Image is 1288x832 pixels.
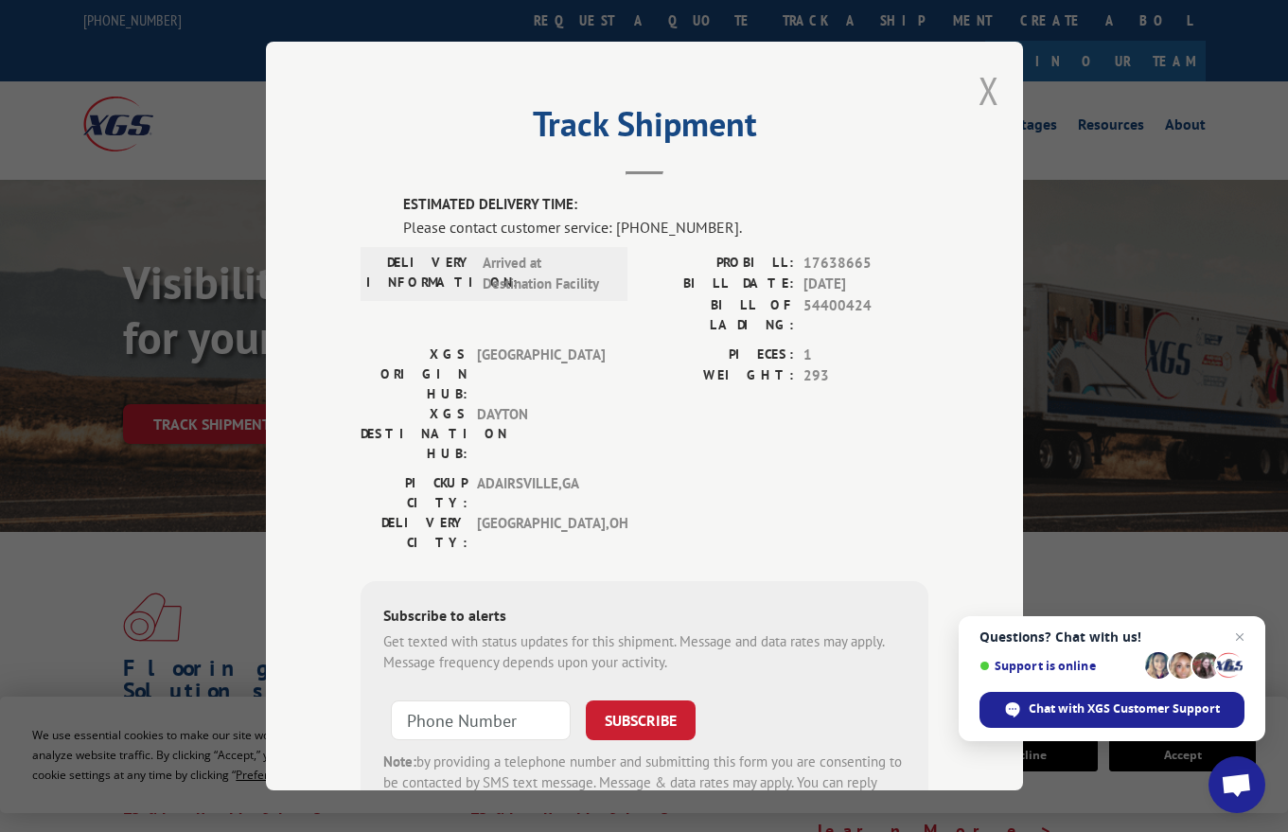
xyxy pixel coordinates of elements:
span: Close chat [1228,626,1251,648]
div: Subscribe to alerts [383,604,906,631]
span: ADAIRSVILLE , GA [477,473,605,513]
button: Close modal [979,65,999,115]
label: DELIVERY INFORMATION: [366,253,473,295]
label: PIECES: [644,345,794,366]
label: ESTIMATED DELIVERY TIME: [403,194,928,216]
span: [GEOGRAPHIC_DATA] , OH [477,513,605,553]
span: Questions? Chat with us! [979,629,1244,645]
span: Arrived at Destination Facility [483,253,610,295]
h2: Track Shipment [361,111,928,147]
button: SUBSCRIBE [586,700,696,740]
span: [GEOGRAPHIC_DATA] [477,345,605,404]
div: Get texted with status updates for this shipment. Message and data rates may apply. Message frequ... [383,631,906,674]
div: Open chat [1209,756,1265,813]
input: Phone Number [391,700,571,740]
label: BILL DATE: [644,274,794,295]
span: DAYTON [477,404,605,464]
div: Please contact customer service: [PHONE_NUMBER]. [403,216,928,239]
label: DELIVERY CITY: [361,513,468,553]
span: 17638665 [803,253,928,274]
label: BILL OF LADING: [644,295,794,335]
label: PROBILL: [644,253,794,274]
div: Chat with XGS Customer Support [979,692,1244,728]
label: XGS ORIGIN HUB: [361,345,468,404]
div: by providing a telephone number and submitting this form you are consenting to be contacted by SM... [383,752,906,816]
label: XGS DESTINATION HUB: [361,404,468,464]
span: 293 [803,365,928,387]
span: 54400424 [803,295,928,335]
span: Chat with XGS Customer Support [1029,700,1220,717]
label: WEIGHT: [644,365,794,387]
label: PICKUP CITY: [361,473,468,513]
span: 1 [803,345,928,366]
span: [DATE] [803,274,928,295]
strong: Note: [383,752,416,770]
span: Support is online [979,659,1138,673]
